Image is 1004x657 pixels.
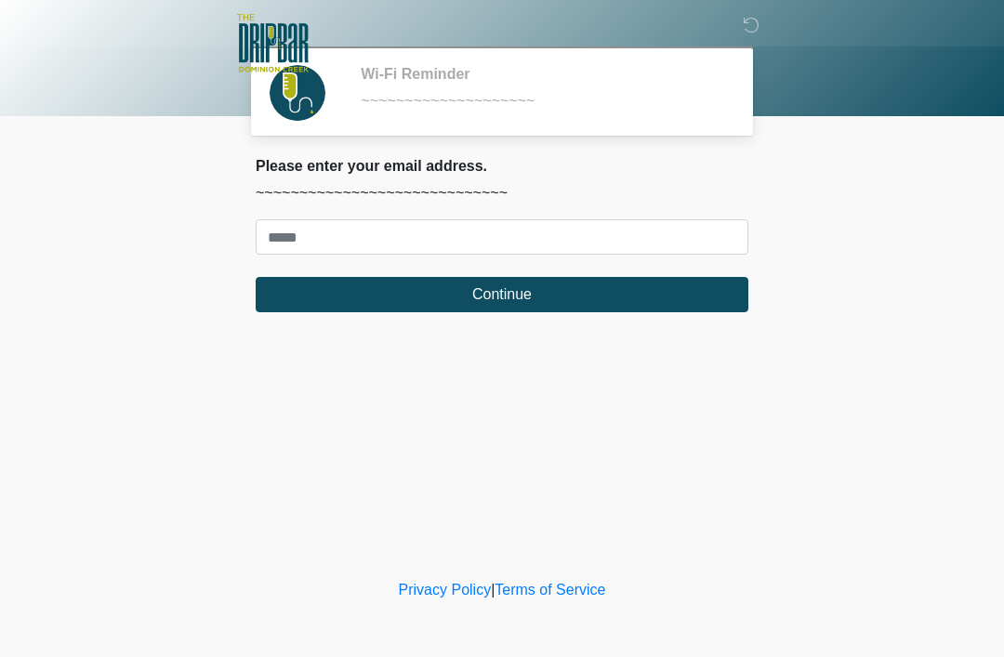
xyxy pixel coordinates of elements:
[256,277,748,312] button: Continue
[256,157,748,175] h2: Please enter your email address.
[399,582,492,598] a: Privacy Policy
[256,182,748,204] p: ~~~~~~~~~~~~~~~~~~~~~~~~~~~~~
[237,14,309,75] img: The DRIPBaR - San Antonio Dominion Creek Logo
[270,65,325,121] img: Agent Avatar
[361,90,720,112] div: ~~~~~~~~~~~~~~~~~~~~
[495,582,605,598] a: Terms of Service
[491,582,495,598] a: |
